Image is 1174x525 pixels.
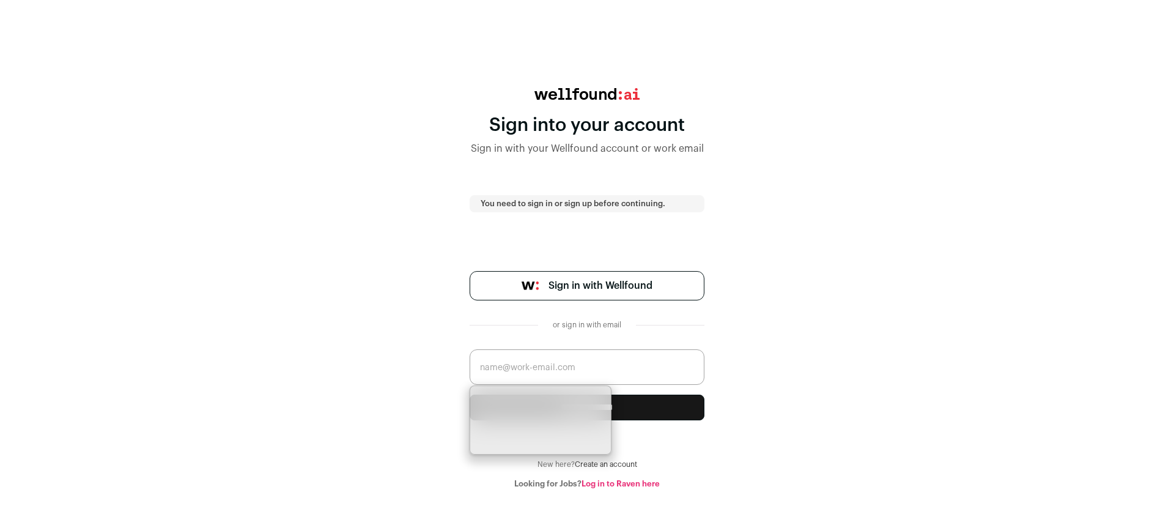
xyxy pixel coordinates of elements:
div: Looking for Jobs? [470,479,704,489]
img: wellfound:ai [534,88,640,100]
p: You need to sign in or sign up before continuing. [481,199,693,209]
div: New here? [470,460,704,469]
a: Sign in with Wellfound [470,271,704,300]
input: name@work-email.com [470,349,704,385]
div: Sign in with your Wellfound account or work email [470,141,704,156]
a: Log in to Raven here [581,480,660,488]
div: Sign into your account [470,114,704,136]
a: Create an account [575,461,637,468]
span: Sign in with Wellfound [548,278,652,293]
div: or sign in with email [548,320,626,330]
img: wellfound-symbol-flush-black-fb3c872781a75f747ccb3a119075da62bfe97bd399995f84a933054e44a575c4.png [522,281,539,290]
